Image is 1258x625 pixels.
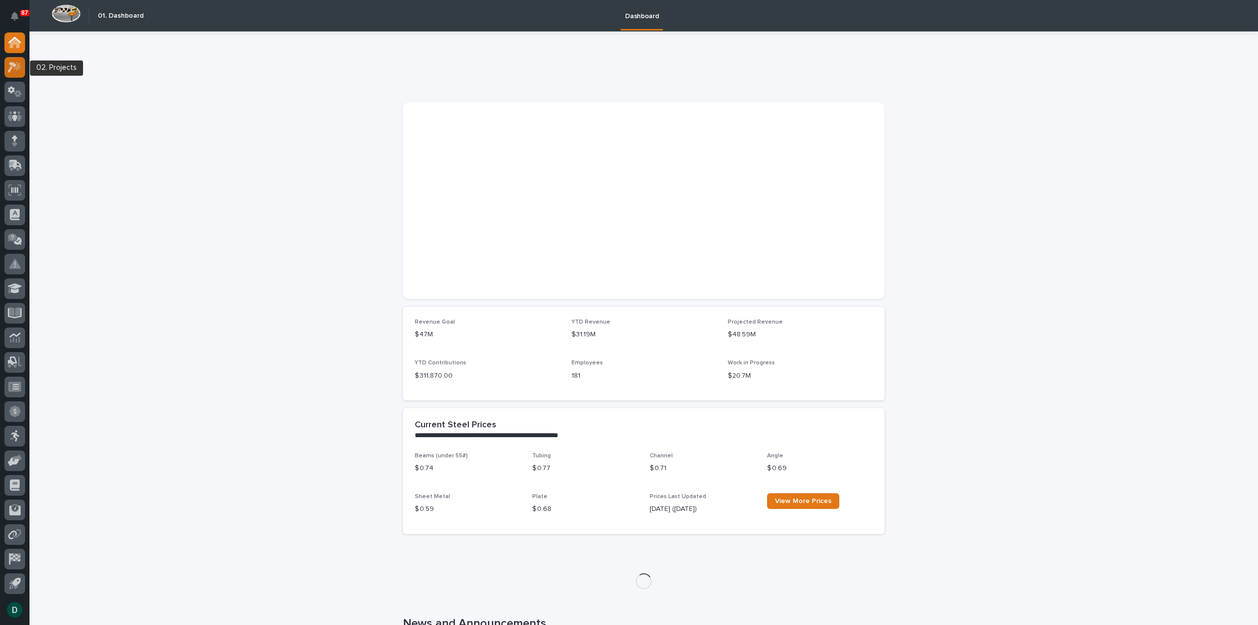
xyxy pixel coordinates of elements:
span: Tubing [532,453,551,459]
p: $ 0.59 [415,504,520,514]
p: $ 0.77 [532,463,638,474]
span: Projected Revenue [728,319,783,325]
button: Notifications [4,6,25,27]
span: YTD Contributions [415,360,466,366]
span: Plate [532,494,547,500]
p: $ 0.69 [767,463,873,474]
span: Work in Progress [728,360,775,366]
p: $48.59M [728,329,873,340]
p: $ 0.71 [650,463,755,474]
a: View More Prices [767,493,839,509]
h2: 01. Dashboard [98,12,143,20]
div: Notifications87 [12,12,25,28]
p: $20.7M [728,371,873,381]
p: 181 [572,371,716,381]
span: YTD Revenue [572,319,610,325]
span: Prices Last Updated [650,494,706,500]
span: View More Prices [775,498,831,505]
button: users-avatar [4,599,25,620]
span: Channel [650,453,673,459]
span: Revenue Goal [415,319,455,325]
img: Workspace Logo [52,4,81,23]
span: Sheet Metal [415,494,450,500]
p: [DATE] ([DATE]) [650,504,755,514]
span: Employees [572,360,603,366]
span: Angle [767,453,783,459]
p: $ 0.74 [415,463,520,474]
p: $31.19M [572,329,716,340]
span: Beams (under 55#) [415,453,468,459]
p: $47M [415,329,560,340]
p: $ 311,870.00 [415,371,560,381]
p: $ 0.68 [532,504,638,514]
h2: Current Steel Prices [415,420,496,431]
p: 87 [22,9,28,16]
